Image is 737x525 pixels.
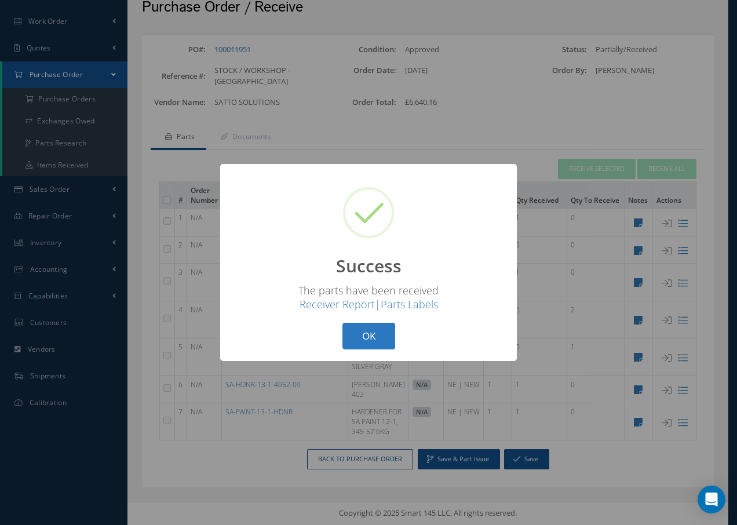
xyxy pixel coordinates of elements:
div: Open Intercom Messenger [698,486,725,513]
a: Receiver Report [300,297,375,311]
a: Parts Labels [381,297,438,311]
button: OK [342,323,395,350]
div: The parts have been received | [232,283,505,311]
h2: Success [336,256,402,276]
